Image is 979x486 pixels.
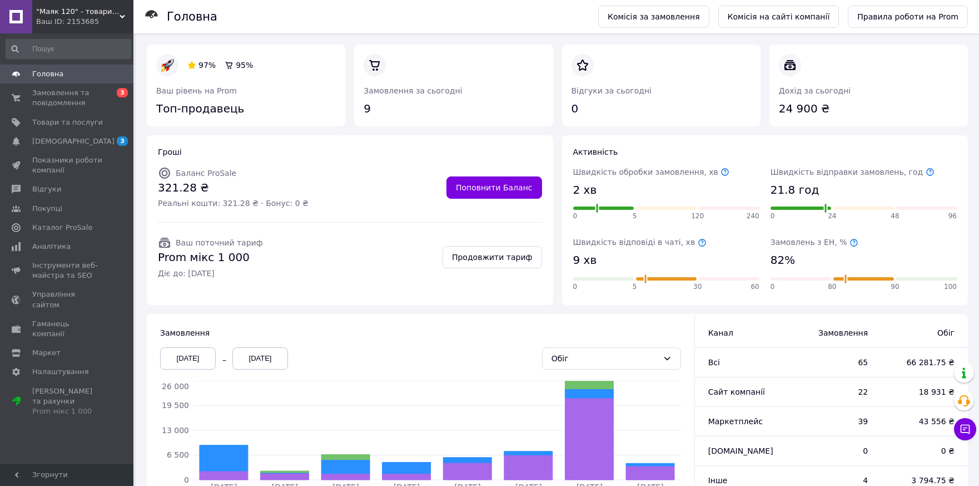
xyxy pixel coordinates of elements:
span: Відгуки [32,184,61,194]
span: Замовлення [160,328,210,337]
span: 0 [771,282,775,292]
span: Гроші [158,148,182,156]
span: Аналітика [32,242,71,252]
span: [PERSON_NAME] та рахунки [32,386,103,417]
span: Інше [708,476,728,485]
span: Обіг [890,327,955,338]
span: 120 [691,212,704,221]
span: Гаманець компанії [32,319,103,339]
span: Активність [573,148,618,156]
span: 0 [771,212,775,221]
span: 66 281.75 ₴ [890,357,955,368]
span: Маркет [32,348,61,358]
span: Швидкість відправки замовлень, год [771,168,935,176]
input: Пошук [6,39,131,59]
div: [DATE] [232,347,288,370]
span: 22 [799,386,868,397]
a: Правила роботи на Prom [848,6,968,28]
span: Налаштування [32,367,89,377]
span: 321.28 ₴ [158,180,309,196]
span: 82% [771,252,795,268]
span: Швидкість обробки замовлення, хв [573,168,730,176]
span: Ваш поточний тариф [176,238,263,247]
span: Канал [708,328,733,337]
span: Товари та послуги [32,117,103,127]
span: Всi [708,358,720,367]
span: 2 хв [573,182,597,198]
span: 5 [633,212,637,221]
span: 24 [828,212,836,221]
span: Prom мікс 1 000 [158,249,263,266]
div: Prom мікс 1 000 [32,406,103,416]
tspan: 6 500 [167,450,189,459]
a: Комісія за замовлення [598,6,709,28]
span: 65 [799,357,868,368]
span: 0 [573,282,578,292]
span: 80 [828,282,836,292]
span: 48 [891,212,899,221]
div: [DATE] [160,347,216,370]
span: 21.8 год [771,182,819,198]
a: Комісія на сайті компанії [718,6,839,28]
span: Замовлень з ЕН, % [771,238,858,247]
span: Реальні кошти: 321.28 ₴ · Бонус: 0 ₴ [158,198,309,209]
span: Сайт компанії [708,387,765,396]
span: 9 хв [573,252,597,268]
button: Чат з покупцем [954,418,976,440]
span: 90 [891,282,899,292]
tspan: 13 000 [162,426,189,435]
span: 60 [751,282,759,292]
span: Швидкість відповіді в чаті, хв [573,238,707,247]
tspan: 19 500 [162,401,189,410]
h1: Головна [167,10,217,23]
span: 96 [948,212,957,221]
span: 30 [693,282,702,292]
tspan: 26 000 [162,382,189,391]
span: 97% [198,61,216,70]
span: [DOMAIN_NAME] [708,446,773,455]
span: Управління сайтом [32,289,103,310]
span: 0 [573,212,578,221]
span: 3 794.75 ₴ [890,475,955,486]
span: Замовлення та повідомлення [32,88,103,108]
span: 3 [117,88,128,97]
span: 0 [799,445,868,456]
span: 95% [236,61,253,70]
span: Маркетплейс [708,417,763,426]
span: 39 [799,416,868,427]
span: 100 [944,282,957,292]
a: Продовжити тариф [443,246,542,268]
tspan: 0 [184,475,189,484]
span: [DEMOGRAPHIC_DATA] [32,136,115,146]
div: Обіг [551,352,658,365]
span: 240 [747,212,759,221]
a: Поповнити Баланс [446,176,542,199]
span: 0 ₴ [890,445,955,456]
span: Покупці [32,204,62,214]
span: Показники роботи компанії [32,155,103,175]
span: "Маяк 120" - товари для дому [36,7,120,17]
span: Головна [32,69,63,79]
span: Інструменти веб-майстра та SEO [32,261,103,281]
span: Діє до: [DATE] [158,268,263,279]
span: Каталог ProSale [32,223,92,233]
span: 43 556 ₴ [890,416,955,427]
span: 5 [633,282,637,292]
span: 18 931 ₴ [890,386,955,397]
span: 4 [799,475,868,486]
span: 3 [117,136,128,146]
div: Ваш ID: 2153685 [36,17,133,27]
span: Замовлення [799,327,868,338]
span: Баланс ProSale [176,169,236,178]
